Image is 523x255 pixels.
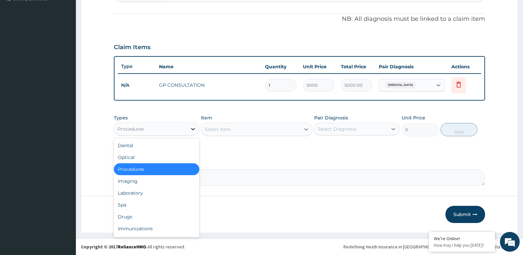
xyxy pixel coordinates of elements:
p: NB: All diagnosis must be linked to a claim item [114,15,485,23]
div: Laboratory [114,187,199,199]
td: GP CONSULTATION [156,79,262,92]
label: Pair Diagnosis [314,114,348,121]
div: We're Online! [434,236,490,241]
div: Chat with us now [34,37,111,46]
label: Comment [114,160,485,166]
th: Total Price [338,60,376,73]
div: Drugs [114,211,199,223]
div: Spa [114,199,199,211]
button: Add [441,123,477,136]
div: Minimize live chat window [108,3,124,19]
div: Optical [114,151,199,163]
th: Type [118,60,156,73]
div: Procedures [114,163,199,175]
span: We're online! [38,83,91,150]
textarea: Type your message and hit 'Enter' [3,180,126,203]
img: d_794563401_company_1708531726252_794563401 [12,33,27,49]
div: Imaging [114,175,199,187]
td: N/A [118,79,156,91]
div: Select Item [205,126,231,133]
div: Dental [114,140,199,151]
span: [MEDICAL_DATA] [385,82,416,88]
div: Procedures [117,126,144,132]
a: RelianceHMO [118,244,146,250]
th: Pair Diagnosis [376,60,448,73]
label: Item [201,114,212,121]
footer: All rights reserved. [76,238,523,255]
th: Quantity [262,60,300,73]
th: Actions [448,60,481,73]
div: Others [114,235,199,246]
strong: Copyright © 2017 . [81,244,147,250]
div: Redefining Heath Insurance in [GEOGRAPHIC_DATA] using Telemedicine and Data Science! [343,243,518,250]
label: Unit Price [402,114,425,121]
th: Name [156,60,262,73]
h3: Claim Items [114,44,150,51]
th: Unit Price [300,60,338,73]
button: Submit [445,206,485,223]
p: How may I help you today? [434,242,490,248]
div: Select Diagnosis [318,126,356,132]
label: Types [114,115,128,121]
div: Immunizations [114,223,199,235]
